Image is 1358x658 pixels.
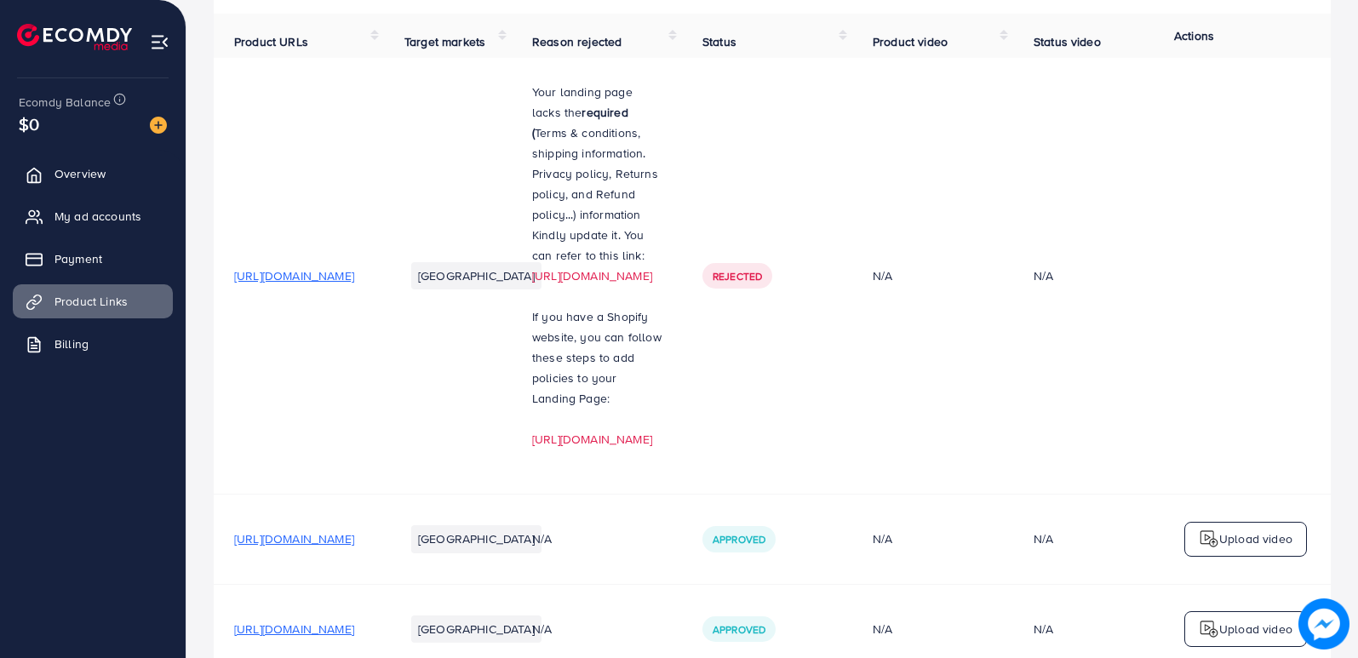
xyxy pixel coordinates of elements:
span: Terms & conditions, shipping information. Privacy policy, Returns policy, and Refund policy...) i... [532,124,658,223]
span: Status video [1034,33,1101,50]
img: image [1298,598,1349,649]
span: [URL][DOMAIN_NAME] [234,267,354,284]
p: Upload video [1219,619,1292,639]
a: Payment [13,242,173,276]
li: [GEOGRAPHIC_DATA] [411,262,541,289]
span: Product video [873,33,948,50]
span: Status [702,33,736,50]
a: Overview [13,157,173,191]
div: N/A [873,530,993,547]
span: Approved [713,622,765,637]
span: If you have a Shopify website, you can follow these steps to add policies to your Landing Page: [532,308,662,407]
div: N/A [873,267,993,284]
a: Billing [13,327,173,361]
span: Product Links [54,293,128,310]
span: Actions [1174,27,1214,44]
li: [GEOGRAPHIC_DATA] [411,615,541,643]
span: My ad accounts [54,208,141,225]
img: logo [17,24,132,50]
span: Approved [713,532,765,546]
span: N/A [532,621,552,638]
li: [GEOGRAPHIC_DATA] [411,525,541,552]
span: Reason rejected [532,33,622,50]
span: N/A [532,530,552,547]
p: Upload video [1219,529,1292,549]
div: N/A [1034,267,1053,284]
span: Kindly update it. You can refer to this link: [532,226,645,264]
span: [URL][DOMAIN_NAME] [234,530,354,547]
img: logo [1199,529,1219,549]
div: N/A [1034,530,1053,547]
a: [URL][DOMAIN_NAME] [532,267,652,284]
img: image [150,117,167,134]
span: Overview [54,165,106,182]
a: My ad accounts [13,199,173,233]
span: Billing [54,335,89,352]
div: N/A [873,621,993,638]
a: [URL][DOMAIN_NAME] [532,431,652,448]
img: menu [150,32,169,52]
img: logo [1199,619,1219,639]
span: Payment [54,250,102,267]
span: [URL][DOMAIN_NAME] [234,621,354,638]
span: Target markets [404,33,485,50]
a: Product Links [13,284,173,318]
span: Rejected [713,269,762,283]
span: $0 [19,112,39,136]
span: Ecomdy Balance [19,94,111,111]
div: N/A [1034,621,1053,638]
span: Product URLs [234,33,308,50]
span: Your landing page lacks the [532,83,633,121]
